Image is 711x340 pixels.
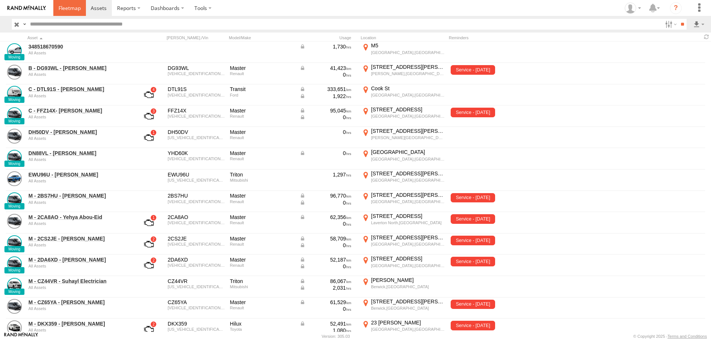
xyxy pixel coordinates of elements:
div: MMAYJKK10NH039360 [168,178,225,182]
div: FFZ14X [168,107,225,114]
a: M - 2CA8AO - Yehya Abou-Eid [29,214,130,221]
div: CZ65YA [168,299,225,306]
div: Master [230,235,294,242]
a: M - 2BS7HU - [PERSON_NAME] [29,192,130,199]
div: Renault [230,221,294,225]
span: Service - 20/04/2023 [451,108,495,117]
div: Master [230,150,294,156]
div: Data from Vehicle CANbus [300,278,351,285]
label: Search Query [21,19,27,30]
div: Renault [230,135,294,140]
a: View Asset Details [7,256,22,271]
a: M - CZ65YA - [PERSON_NAME] [29,299,130,306]
div: MMAYJKK10MH002535 [168,285,225,289]
a: C - DTL91S - [PERSON_NAME] [29,86,130,92]
div: [GEOGRAPHIC_DATA],[GEOGRAPHIC_DATA] [371,92,445,98]
div: MR0HA3CD600379152 [168,327,225,331]
a: C - FFZ14X- [PERSON_NAME] [29,107,130,114]
div: Data from Vehicle CANbus [300,256,351,263]
div: WF0EXXTTGEHK84334 [168,93,225,97]
div: [GEOGRAPHIC_DATA],[GEOGRAPHIC_DATA] [371,199,445,204]
label: Click to View Current Location [361,255,446,275]
div: Renault [230,71,294,76]
div: 23 [PERSON_NAME] [371,319,445,326]
div: Master [230,214,294,221]
span: Service - 07/08/2024 [451,257,495,266]
span: Service - 14/09/2024 [451,65,495,75]
a: View Asset Details [7,65,22,80]
div: [GEOGRAPHIC_DATA],[GEOGRAPHIC_DATA] [371,178,445,183]
div: Data from Vehicle CANbus [300,65,351,71]
a: M - DKX359 - [PERSON_NAME] [29,320,130,327]
div: DKX359 [168,320,225,327]
div: [GEOGRAPHIC_DATA],[GEOGRAPHIC_DATA] [371,242,445,247]
div: undefined [29,264,130,268]
div: VF1VAE5V6K0794065 [168,135,225,140]
div: Master [230,65,294,71]
div: Data from Vehicle CANbus [300,214,351,221]
a: View Asset with Fault/s [135,129,163,147]
a: View Asset with Fault/s [135,256,163,274]
div: [GEOGRAPHIC_DATA],[GEOGRAPHIC_DATA] [371,114,445,119]
span: Service - 13/06/2024 [451,321,495,330]
a: View Asset Details [7,43,22,58]
div: [PERSON_NAME],[GEOGRAPHIC_DATA] [371,71,445,76]
div: [STREET_ADDRESS][PERSON_NAME] [371,128,445,134]
div: Data from Vehicle CANbus [300,199,351,206]
div: Usage [298,35,358,40]
a: M - 2DA6XD - [PERSON_NAME] [29,256,130,263]
div: EWU96U [168,171,225,178]
div: Data from Vehicle CANbus [300,263,351,270]
label: Click to View Current Location [361,149,446,169]
a: Terms and Conditions [668,334,707,339]
div: Master [230,129,294,135]
div: Berwick,[GEOGRAPHIC_DATA] [371,306,445,311]
a: View Asset Details [7,192,22,207]
label: Click to View Current Location [361,234,446,254]
span: Service - 13/01/2025 [451,300,495,309]
label: Click to View Current Location [361,170,446,190]
div: Master [230,256,294,263]
label: Click to View Current Location [361,64,446,84]
div: Laverton North,[GEOGRAPHIC_DATA] [371,220,445,225]
label: Click to View Current Location [361,85,446,105]
label: Click to View Current Location [361,277,446,297]
div: Toyota [230,327,294,331]
div: YHD60K [168,150,225,156]
div: [PERSON_NAME]./Vin [167,35,226,40]
div: M5 [371,42,445,49]
div: undefined [29,221,130,226]
div: [PERSON_NAME][GEOGRAPHIC_DATA][PERSON_NAME],[GEOGRAPHIC_DATA] [371,135,445,140]
a: View Asset with Fault/s [135,214,163,232]
div: Data from Vehicle CANbus [300,86,351,92]
div: Berwick,[GEOGRAPHIC_DATA] [371,284,445,289]
div: [PERSON_NAME] [371,277,445,283]
div: undefined [29,94,130,98]
div: Renault [230,114,294,118]
div: [GEOGRAPHIC_DATA],[GEOGRAPHIC_DATA] [371,156,445,162]
div: undefined [29,243,130,247]
label: Click to View Current Location [361,192,446,212]
label: Click to View Current Location [361,128,446,148]
span: Service - 01/10/2024 [451,236,495,245]
label: Click to View Current Location [361,42,446,62]
div: 0 [300,71,351,78]
div: DG93WL [168,65,225,71]
div: © Copyright 2025 - [633,334,707,339]
div: Data from Vehicle CANbus [300,150,351,156]
label: Search Filter Options [662,19,678,30]
div: undefined [29,72,130,77]
a: View Asset Details [7,150,22,165]
div: [STREET_ADDRESS][PERSON_NAME] [371,234,445,241]
div: [STREET_ADDRESS][PERSON_NAME] [371,170,445,177]
div: [GEOGRAPHIC_DATA] [371,149,445,155]
a: Visit our Website [4,333,38,340]
div: Master [230,299,294,306]
div: undefined [29,200,130,205]
div: Data from Vehicle CANbus [300,235,351,242]
div: [STREET_ADDRESS] [371,255,445,262]
div: undefined [29,51,130,55]
div: VF1MAFEZCK0793953 [168,242,225,246]
div: 2BS7HU [168,192,225,199]
div: DTL91S [168,86,225,92]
